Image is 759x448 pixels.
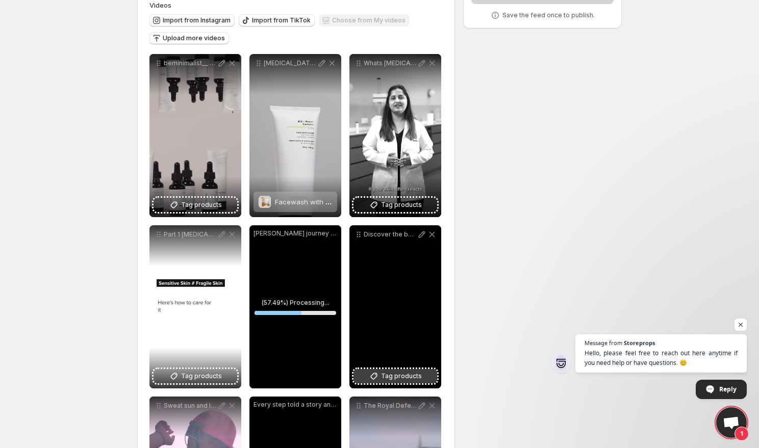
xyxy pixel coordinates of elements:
[239,14,315,27] button: Import from TikTok
[164,230,217,239] p: Part 1 [MEDICAL_DATA] Fragile skin It just needs a little more listening and a lot more intention...
[181,200,222,210] span: Tag products
[585,340,622,346] span: Message from
[585,348,738,367] span: Hello, please feel free to reach out here anytime if you need help or have questions. 😊
[149,1,171,9] span: Videos
[735,427,749,441] span: 1
[624,340,655,346] span: Storeprops
[249,54,341,217] div: [MEDICAL_DATA] is easily triggered constantly inflamed and often misunderstood The new Minimalist...
[381,371,422,381] span: Tag products
[259,196,270,208] img: Facewash with Scrub
[164,59,217,67] p: beminimalist__ at Lakm Fashion Week in partnership with FDCI where clean effective skincare took ...
[275,198,344,206] span: Facewash with Scrub
[349,225,441,388] div: Discover the beauty of clean and minimal skincare that truly works on your skin problems with bem...
[364,59,417,67] p: Whats [MEDICAL_DATA] doing in a moisturizer Turns out a lot Our new B12 Repair Complex 55 is buil...
[502,11,595,19] p: Save the feed once to publish.
[264,59,317,67] p: [MEDICAL_DATA] is easily triggered constantly inflamed and often misunderstood The new Minimalist...
[149,14,235,27] button: Import from Instagram
[719,380,737,398] span: Reply
[154,369,237,383] button: Tag products
[164,402,217,410] p: Sweat sun and long hours Handled Welcome beminimalist__ as our official sunscreen partner
[149,225,241,388] div: Part 1 [MEDICAL_DATA] Fragile skin It just needs a little more listening and a lot more intention...
[364,402,417,410] p: The Royal Defense is getting Stronger
[349,54,441,217] div: Whats [MEDICAL_DATA] doing in a moisturizer Turns out a lot Our new B12 Repair Complex 55 is buil...
[716,407,747,438] a: Open chat
[254,401,337,409] p: Every step told a story and we were lucky to listen From laughter with friends to first-time expe...
[154,198,237,212] button: Tag products
[149,54,241,217] div: beminimalist__ at Lakm Fashion Week in partnership with FDCI where clean effective skincare took ...
[163,34,225,42] span: Upload more videos
[254,229,337,238] p: [PERSON_NAME] journey is one of curiosity courage and quiet confidence From changing towns in sea...
[252,16,311,24] span: Import from TikTok
[181,371,222,381] span: Tag products
[353,369,437,383] button: Tag products
[163,16,231,24] span: Import from Instagram
[381,200,422,210] span: Tag products
[364,230,417,239] p: Discover the beauty of clean and minimal skincare that truly works on your skin problems with bem...
[149,32,229,44] button: Upload more videos
[249,225,341,388] div: [PERSON_NAME] journey is one of curiosity courage and quiet confidence From changing towns in sea...
[353,198,437,212] button: Tag products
